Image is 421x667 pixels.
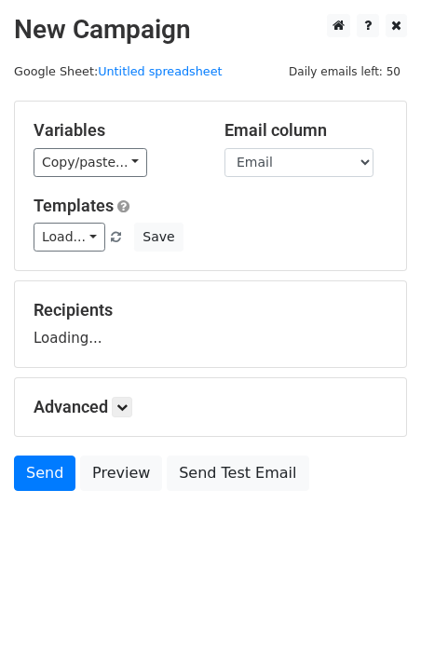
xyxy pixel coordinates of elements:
[98,64,222,78] a: Untitled spreadsheet
[34,148,147,177] a: Copy/paste...
[34,300,387,320] h5: Recipients
[224,120,387,141] h5: Email column
[14,456,75,491] a: Send
[14,14,407,46] h2: New Campaign
[14,64,223,78] small: Google Sheet:
[34,397,387,417] h5: Advanced
[167,456,308,491] a: Send Test Email
[34,196,114,215] a: Templates
[34,120,197,141] h5: Variables
[34,223,105,252] a: Load...
[282,64,407,78] a: Daily emails left: 50
[80,456,162,491] a: Preview
[34,300,387,348] div: Loading...
[134,223,183,252] button: Save
[282,61,407,82] span: Daily emails left: 50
